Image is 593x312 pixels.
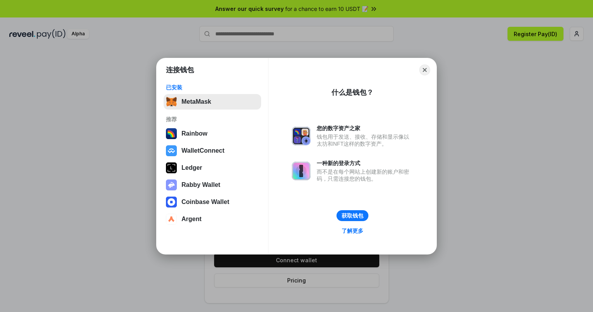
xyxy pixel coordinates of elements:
img: svg+xml,%3Csvg%20width%3D%22120%22%20height%3D%22120%22%20viewBox%3D%220%200%20120%20120%22%20fil... [166,128,177,139]
img: svg+xml,%3Csvg%20width%3D%2228%22%20height%3D%2228%22%20viewBox%3D%220%200%2028%2028%22%20fill%3D... [166,214,177,225]
div: WalletConnect [181,147,225,154]
img: svg+xml,%3Csvg%20xmlns%3D%22http%3A%2F%2Fwww.w3.org%2F2000%2Fsvg%22%20fill%3D%22none%22%20viewBox... [292,127,310,145]
img: svg+xml,%3Csvg%20xmlns%3D%22http%3A%2F%2Fwww.w3.org%2F2000%2Fsvg%22%20width%3D%2228%22%20height%3... [166,162,177,173]
button: Argent [164,211,261,227]
div: 您的数字资产之家 [317,125,413,132]
div: Argent [181,216,202,223]
a: 了解更多 [337,226,368,236]
button: WalletConnect [164,143,261,159]
button: Coinbase Wallet [164,194,261,210]
button: 获取钱包 [337,210,368,221]
div: Ledger [181,164,202,171]
div: MetaMask [181,98,211,105]
div: Coinbase Wallet [181,199,229,206]
button: MetaMask [164,94,261,110]
img: svg+xml,%3Csvg%20fill%3D%22none%22%20height%3D%2233%22%20viewBox%3D%220%200%2035%2033%22%20width%... [166,96,177,107]
button: Ledger [164,160,261,176]
div: Rabby Wallet [181,181,220,188]
h1: 连接钱包 [166,65,194,75]
div: Rainbow [181,130,208,137]
img: svg+xml,%3Csvg%20xmlns%3D%22http%3A%2F%2Fwww.w3.org%2F2000%2Fsvg%22%20fill%3D%22none%22%20viewBox... [292,162,310,180]
div: 推荐 [166,116,259,123]
img: svg+xml,%3Csvg%20width%3D%2228%22%20height%3D%2228%22%20viewBox%3D%220%200%2028%2028%22%20fill%3D... [166,197,177,207]
div: 已安装 [166,84,259,91]
img: svg+xml,%3Csvg%20xmlns%3D%22http%3A%2F%2Fwww.w3.org%2F2000%2Fsvg%22%20fill%3D%22none%22%20viewBox... [166,180,177,190]
div: 了解更多 [342,227,363,234]
div: 什么是钱包？ [331,88,373,97]
div: 获取钱包 [342,212,363,219]
div: 一种新的登录方式 [317,160,413,167]
button: Rabby Wallet [164,177,261,193]
img: svg+xml,%3Csvg%20width%3D%2228%22%20height%3D%2228%22%20viewBox%3D%220%200%2028%2028%22%20fill%3D... [166,145,177,156]
div: 而不是在每个网站上创建新的账户和密码，只需连接您的钱包。 [317,168,413,182]
button: Close [419,64,430,75]
button: Rainbow [164,126,261,141]
div: 钱包用于发送、接收、存储和显示像以太坊和NFT这样的数字资产。 [317,133,413,147]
